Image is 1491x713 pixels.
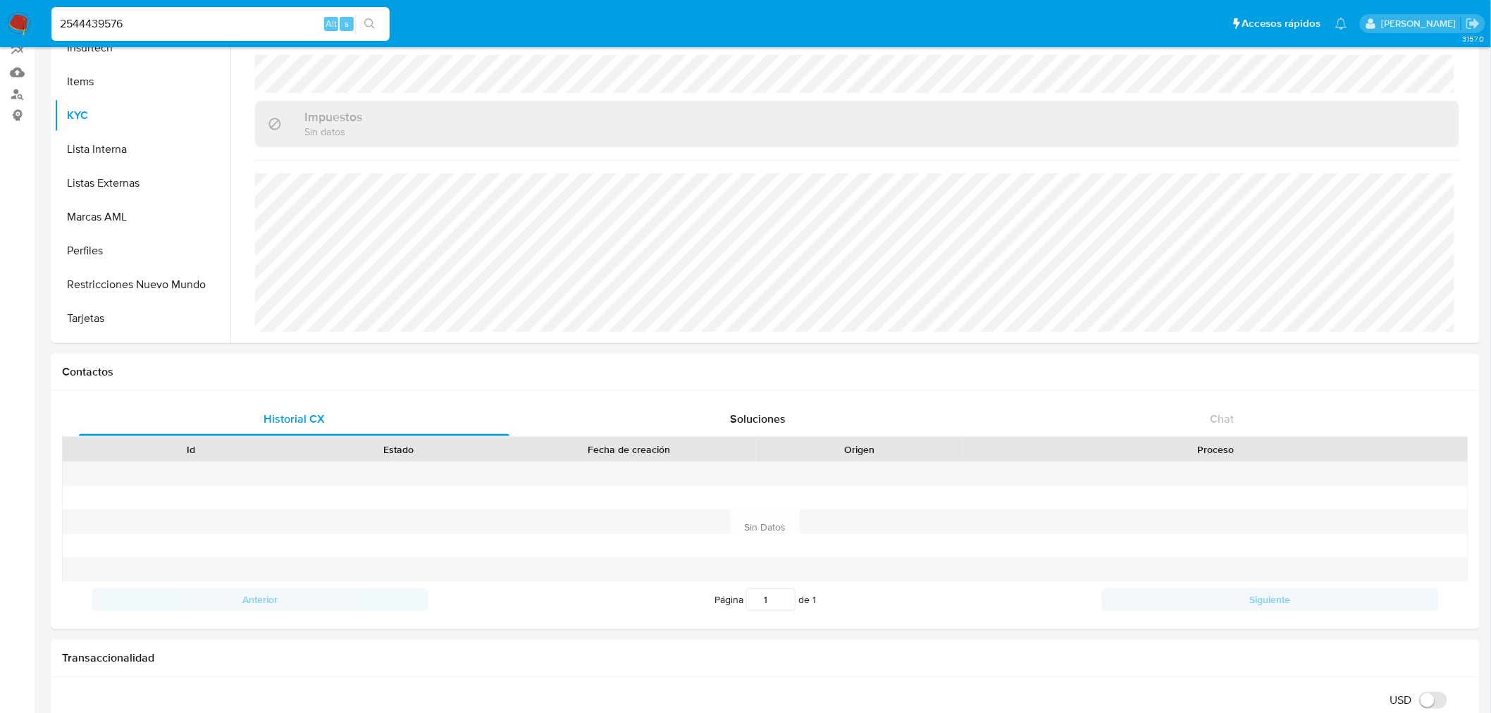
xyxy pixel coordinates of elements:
[304,442,492,457] div: Estado
[512,442,746,457] div: Fecha de creación
[812,593,816,607] span: 1
[97,442,285,457] div: Id
[1381,17,1461,30] p: fernanda.escarenogarcia@mercadolibre.com.mx
[54,65,230,99] button: Items
[51,15,390,33] input: Buscar usuario o caso...
[973,442,1458,457] div: Proceso
[62,651,1468,665] h1: Transaccionalidad
[345,17,349,30] span: s
[1242,16,1321,31] span: Accesos rápidos
[766,442,953,457] div: Origen
[304,125,362,138] p: Sin datos
[255,101,1459,147] div: ImpuestosSin datos
[264,411,325,427] span: Historial CX
[54,302,230,335] button: Tarjetas
[54,99,230,132] button: KYC
[92,588,428,611] button: Anterior
[54,166,230,200] button: Listas Externas
[54,31,230,65] button: Insurtech
[54,132,230,166] button: Lista Interna
[304,109,362,125] h3: Impuestos
[1102,588,1439,611] button: Siguiente
[54,234,230,268] button: Perfiles
[731,411,786,427] span: Soluciones
[62,365,1468,379] h1: Contactos
[54,335,230,369] button: CBT
[714,588,816,611] span: Página de
[1462,33,1484,44] span: 3.157.0
[326,17,337,30] span: Alt
[1335,18,1347,30] a: Notificações
[1211,411,1235,427] span: Chat
[54,268,230,302] button: Restricciones Nuevo Mundo
[1466,16,1480,31] a: Sair
[54,200,230,234] button: Marcas AML
[355,14,384,34] button: search-icon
